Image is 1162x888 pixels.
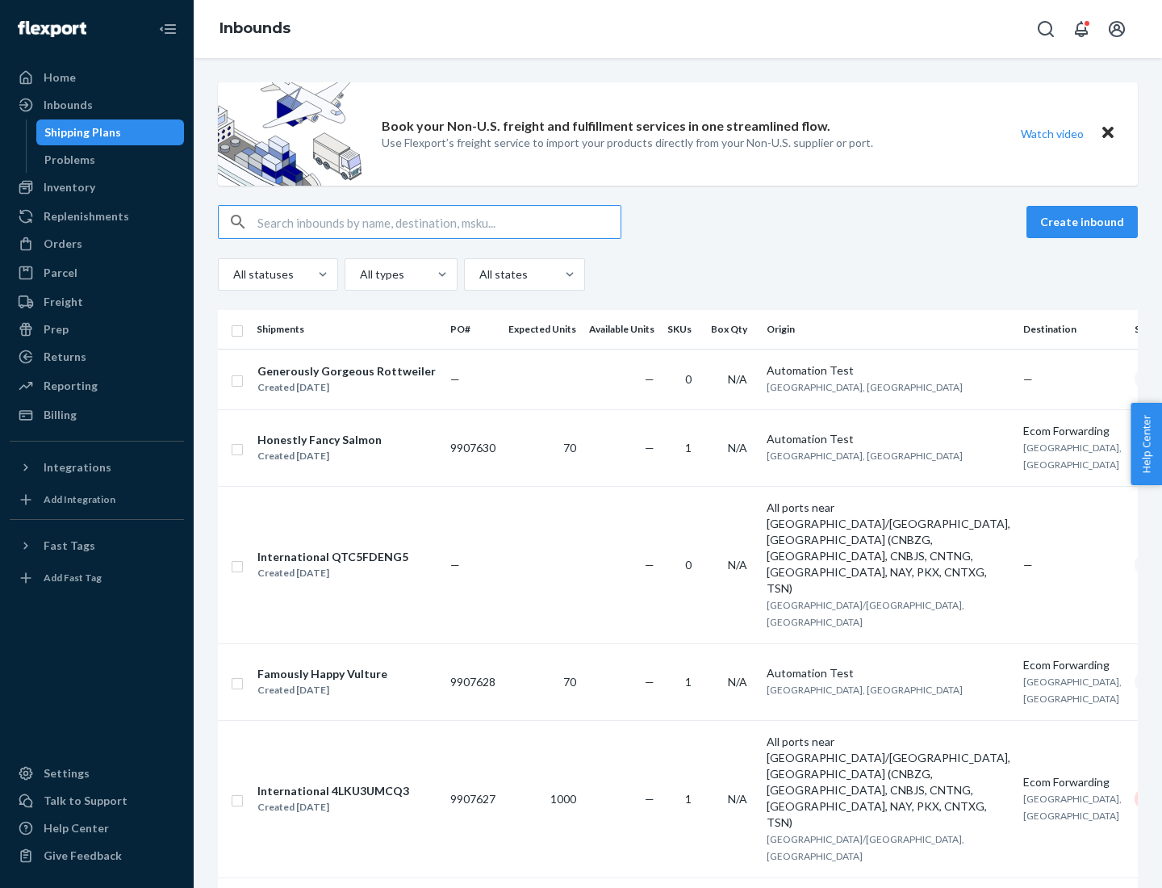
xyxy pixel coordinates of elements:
[1030,13,1062,45] button: Open Search Box
[44,407,77,423] div: Billing
[152,13,184,45] button: Close Navigation
[44,538,95,554] div: Fast Tags
[645,441,654,454] span: —
[10,260,184,286] a: Parcel
[257,682,387,698] div: Created [DATE]
[728,372,747,386] span: N/A
[1065,13,1097,45] button: Open notifications
[1023,558,1033,572] span: —
[450,372,460,386] span: —
[36,119,185,145] a: Shipping Plans
[1023,423,1122,439] div: Ecom Forwarding
[257,666,387,682] div: Famously Happy Vulture
[1131,403,1162,485] button: Help Center
[382,117,830,136] p: Book your Non-U.S. freight and fulfillment services in one streamlined flow.
[10,760,184,786] a: Settings
[10,92,184,118] a: Inbounds
[44,152,95,168] div: Problems
[44,492,115,506] div: Add Integration
[1023,676,1122,705] span: [GEOGRAPHIC_DATA], [GEOGRAPHIC_DATA]
[257,432,382,448] div: Honestly Fancy Salmon
[583,310,661,349] th: Available Units
[645,792,654,806] span: —
[10,788,184,814] a: Talk to Support
[767,833,964,862] span: [GEOGRAPHIC_DATA]/[GEOGRAPHIC_DATA], [GEOGRAPHIC_DATA]
[767,362,1010,379] div: Automation Test
[44,765,90,781] div: Settings
[1023,793,1122,822] span: [GEOGRAPHIC_DATA], [GEOGRAPHIC_DATA]
[728,675,747,689] span: N/A
[44,459,111,475] div: Integrations
[44,69,76,86] div: Home
[767,684,963,696] span: [GEOGRAPHIC_DATA], [GEOGRAPHIC_DATA]
[10,843,184,869] button: Give Feedback
[10,487,184,513] a: Add Integration
[685,792,692,806] span: 1
[44,571,102,584] div: Add Fast Tag
[44,378,98,394] div: Reporting
[10,815,184,841] a: Help Center
[10,203,184,229] a: Replenishments
[44,97,93,113] div: Inbounds
[728,558,747,572] span: N/A
[645,675,654,689] span: —
[44,124,121,140] div: Shipping Plans
[382,135,873,151] p: Use Flexport’s freight service to import your products directly from your Non-U.S. supplier or port.
[760,310,1017,349] th: Origin
[645,372,654,386] span: —
[1023,657,1122,673] div: Ecom Forwarding
[207,6,303,52] ol: breadcrumbs
[10,533,184,559] button: Fast Tags
[18,21,86,37] img: Flexport logo
[444,310,502,349] th: PO#
[767,665,1010,681] div: Automation Test
[563,441,576,454] span: 70
[1023,774,1122,790] div: Ecom Forwarding
[767,599,964,628] span: [GEOGRAPHIC_DATA]/[GEOGRAPHIC_DATA], [GEOGRAPHIC_DATA]
[10,565,184,591] a: Add Fast Tag
[232,266,233,283] input: All statuses
[257,799,409,815] div: Created [DATE]
[450,558,460,572] span: —
[767,381,963,393] span: [GEOGRAPHIC_DATA], [GEOGRAPHIC_DATA]
[10,231,184,257] a: Orders
[1101,13,1133,45] button: Open account menu
[36,147,185,173] a: Problems
[257,363,436,379] div: Generously Gorgeous Rottweiler
[1026,206,1138,238] button: Create inbound
[685,675,692,689] span: 1
[358,266,360,283] input: All types
[44,236,82,252] div: Orders
[563,675,576,689] span: 70
[219,19,290,37] a: Inbounds
[728,441,747,454] span: N/A
[767,734,1010,831] div: All ports near [GEOGRAPHIC_DATA]/[GEOGRAPHIC_DATA], [GEOGRAPHIC_DATA] (CNBZG, [GEOGRAPHIC_DATA], ...
[44,349,86,365] div: Returns
[10,454,184,480] button: Integrations
[685,372,692,386] span: 0
[10,174,184,200] a: Inventory
[257,549,408,565] div: International QTC5FDENG5
[444,409,502,486] td: 9907630
[478,266,479,283] input: All states
[1023,372,1033,386] span: —
[44,208,129,224] div: Replenishments
[10,289,184,315] a: Freight
[704,310,760,349] th: Box Qty
[767,450,963,462] span: [GEOGRAPHIC_DATA], [GEOGRAPHIC_DATA]
[44,820,109,836] div: Help Center
[44,321,69,337] div: Prep
[44,848,122,864] div: Give Feedback
[257,783,409,799] div: International 4LKU3UMCQ3
[728,792,747,806] span: N/A
[44,179,95,195] div: Inventory
[502,310,583,349] th: Expected Units
[44,793,127,809] div: Talk to Support
[10,402,184,428] a: Billing
[444,720,502,878] td: 9907627
[1023,442,1122,471] span: [GEOGRAPHIC_DATA], [GEOGRAPHIC_DATA]
[1097,122,1118,145] button: Close
[257,206,621,238] input: Search inbounds by name, destination, msku...
[10,316,184,342] a: Prep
